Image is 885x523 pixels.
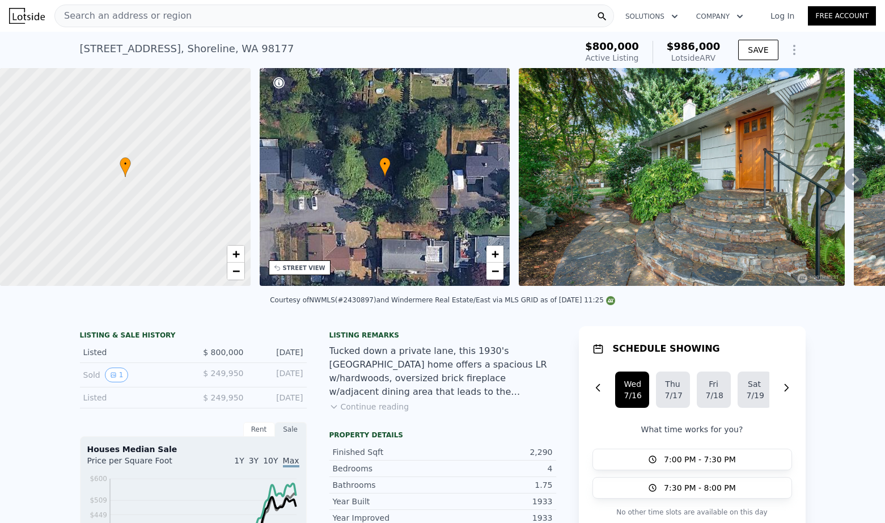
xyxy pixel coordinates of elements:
[606,296,615,305] img: NWMLS Logo
[592,505,792,519] p: No other time slots are available on this day
[333,463,443,474] div: Bedrooms
[783,39,806,61] button: Show Options
[738,372,772,408] button: Sat7/19
[443,446,553,458] div: 2,290
[329,431,556,440] div: Property details
[592,449,792,470] button: 7:00 PM - 7:30 PM
[665,378,681,390] div: Thu
[333,479,443,491] div: Bathrooms
[253,368,303,382] div: [DATE]
[486,246,503,263] a: Zoom in
[90,511,107,519] tspan: $449
[227,246,244,263] a: Zoom in
[270,296,615,304] div: Courtesy of NWMLS (#2430897) and Windermere Real Estate/East via MLS GRID as of [DATE] 11:25
[492,264,499,278] span: −
[120,159,131,169] span: •
[333,446,443,458] div: Finished Sqft
[90,475,107,483] tspan: $600
[808,6,876,26] a: Free Account
[83,368,184,382] div: Sold
[232,264,239,278] span: −
[234,456,244,465] span: 1Y
[283,456,299,467] span: Max
[664,482,736,494] span: 7:30 PM - 8:00 PM
[55,9,192,23] span: Search an address or region
[329,331,556,340] div: Listing remarks
[613,342,720,356] h1: SCHEDULE SHOWING
[253,347,303,358] div: [DATE]
[80,41,294,57] div: [STREET_ADDRESS] , Shoreline , WA 98177
[443,479,553,491] div: 1.75
[615,372,649,408] button: Wed7/16
[706,390,722,401] div: 7/18
[105,368,129,382] button: View historical data
[379,157,391,177] div: •
[90,496,107,504] tspan: $509
[87,455,193,473] div: Price per Square Foot
[379,159,391,169] span: •
[329,401,409,412] button: Continue reading
[249,456,259,465] span: 3Y
[333,496,443,507] div: Year Built
[757,10,808,22] a: Log In
[738,40,778,60] button: SAVE
[232,247,239,261] span: +
[667,52,721,64] div: Lotside ARV
[706,378,722,390] div: Fri
[492,247,499,261] span: +
[203,369,243,378] span: $ 249,950
[747,378,763,390] div: Sat
[667,40,721,52] span: $986,000
[329,344,556,399] div: Tucked down a private lane, this 1930's [GEOGRAPHIC_DATA] home offers a spacious LR w/hardwoods, ...
[486,263,503,280] a: Zoom out
[83,392,184,403] div: Listed
[665,390,681,401] div: 7/17
[203,348,243,357] span: $ 800,000
[592,477,792,499] button: 7:30 PM - 8:00 PM
[203,393,243,402] span: $ 249,950
[664,454,736,465] span: 7:00 PM - 7:30 PM
[253,392,303,403] div: [DATE]
[227,263,244,280] a: Zoom out
[120,157,131,177] div: •
[585,40,639,52] span: $800,000
[687,6,752,27] button: Company
[87,444,299,455] div: Houses Median Sale
[243,422,275,437] div: Rent
[443,463,553,474] div: 4
[592,424,792,435] p: What time works for you?
[283,264,325,272] div: STREET VIEW
[9,8,45,24] img: Lotside
[80,331,307,342] div: LISTING & SALE HISTORY
[624,378,640,390] div: Wed
[443,496,553,507] div: 1933
[747,390,763,401] div: 7/19
[586,53,639,62] span: Active Listing
[697,372,731,408] button: Fri7/18
[656,372,690,408] button: Thu7/17
[83,347,184,358] div: Listed
[624,390,640,401] div: 7/16
[519,68,845,286] img: Sale: 167717768 Parcel: 97386693
[616,6,687,27] button: Solutions
[275,422,307,437] div: Sale
[263,456,278,465] span: 10Y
